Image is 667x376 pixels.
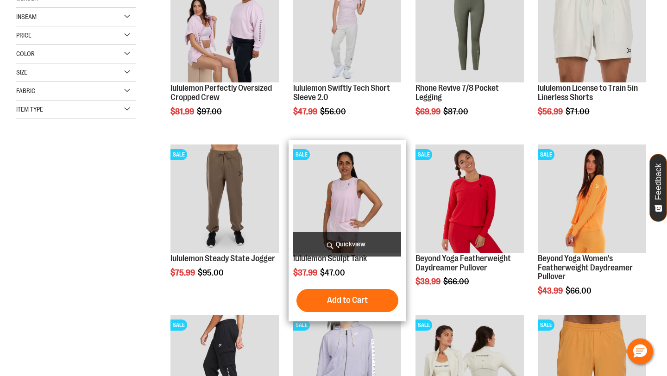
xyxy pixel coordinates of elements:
a: lululemon License to Train 5in Linerless Shorts [538,83,638,102]
span: $56.00 [320,107,347,116]
span: $87.00 [443,107,470,116]
a: Product image for Beyond Yoga Featherweight Daydreamer PulloverSALE [415,144,524,254]
img: Product image for Beyond Yoga Womens Featherweight Daydreamer Pullover [538,144,646,253]
a: lululemon Sculpt Tank [293,254,367,263]
div: product [289,140,406,321]
span: SALE [415,320,432,331]
a: Beyond Yoga Women's Featherweight Daydreamer Pullover [538,254,633,282]
span: SALE [170,320,187,331]
span: $47.99 [293,107,319,116]
span: Feedback [654,163,663,200]
span: Add to Cart [327,295,368,305]
a: lululemon Steady State Jogger [170,254,275,263]
span: SALE [293,320,310,331]
span: $71.00 [566,107,591,116]
span: $66.00 [566,286,593,295]
span: $37.99 [293,268,319,277]
span: SALE [415,149,432,160]
span: $81.99 [170,107,195,116]
span: $47.00 [320,268,346,277]
span: $95.00 [198,268,225,277]
span: $39.99 [415,277,442,286]
a: Quickview [293,232,402,257]
span: Inseam [16,13,37,20]
img: lululemon Steady State Jogger [170,144,279,253]
span: $66.00 [443,277,471,286]
span: $69.99 [415,107,442,116]
div: product [411,140,529,310]
span: SALE [538,149,554,160]
span: $97.00 [197,107,223,116]
span: $56.99 [538,107,564,116]
a: Rhone Revive 7/8 Pocket Legging [415,83,499,102]
span: $75.99 [170,268,196,277]
button: Hello, have a question? Let’s chat. [627,338,653,364]
button: Add to Cart [296,289,398,312]
a: Main Image of 1538347SALE [293,144,402,254]
span: Item Type [16,106,43,113]
span: SALE [538,320,554,331]
span: Price [16,31,31,39]
span: SALE [293,149,310,160]
a: lululemon Perfectly Oversized Cropped Crew [170,83,272,102]
div: product [166,140,283,301]
span: Fabric [16,87,35,94]
a: lululemon Swiftly Tech Short Sleeve 2.0 [293,83,390,102]
span: $43.99 [538,286,564,295]
span: Size [16,69,27,76]
img: Product image for Beyond Yoga Featherweight Daydreamer Pullover [415,144,524,253]
div: product [533,140,651,319]
span: Color [16,50,35,57]
a: Product image for Beyond Yoga Womens Featherweight Daydreamer PulloverSALE [538,144,646,254]
img: Main Image of 1538347 [293,144,402,253]
a: lululemon Steady State JoggerSALE [170,144,279,254]
button: Feedback - Show survey [649,154,667,222]
a: Beyond Yoga Featherweight Daydreamer Pullover [415,254,511,272]
span: SALE [170,149,187,160]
